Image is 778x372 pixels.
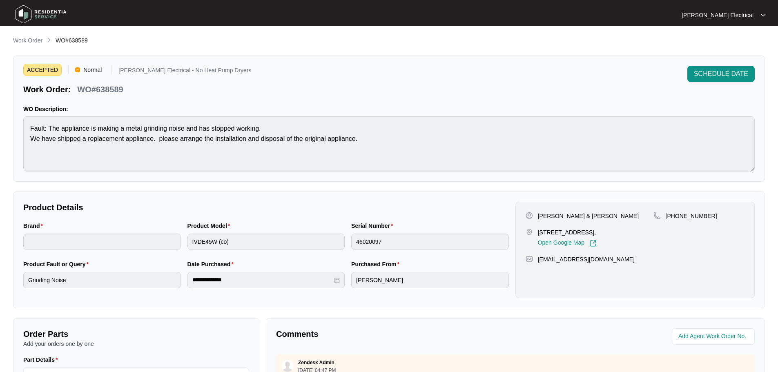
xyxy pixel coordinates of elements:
[538,212,639,220] p: [PERSON_NAME] & [PERSON_NAME]
[192,276,333,284] input: Date Purchased
[187,222,234,230] label: Product Model
[23,272,181,288] input: Product Fault or Query
[187,234,345,250] input: Product Model
[538,240,597,247] a: Open Google Map
[298,359,334,366] p: Zendesk Admin
[538,228,597,236] p: [STREET_ADDRESS],
[23,84,71,95] p: Work Order:
[666,212,717,220] p: [PHONE_NUMBER]
[23,234,181,250] input: Brand
[276,328,510,340] p: Comments
[23,202,509,213] p: Product Details
[351,260,403,268] label: Purchased From
[351,234,509,250] input: Serial Number
[694,69,748,79] span: SCHEDULE DATE
[526,255,533,263] img: map-pin
[682,11,753,19] p: [PERSON_NAME] Electrical
[56,37,88,44] span: WO#638589
[23,105,755,113] p: WO Description:
[538,255,635,263] p: [EMAIL_ADDRESS][DOMAIN_NAME]
[80,64,105,76] span: Normal
[23,340,249,348] p: Add your orders one by one
[77,84,123,95] p: WO#638589
[23,328,249,340] p: Order Parts
[589,240,597,247] img: Link-External
[351,272,509,288] input: Purchased From
[23,116,755,172] textarea: Fault: The appliance is making a metal grinding noise and has stopped working. We have shipped a ...
[281,360,294,372] img: user.svg
[678,332,750,341] input: Add Agent Work Order No.
[11,36,44,45] a: Work Order
[23,222,46,230] label: Brand
[23,64,62,76] span: ACCEPTED
[187,260,237,268] label: Date Purchased
[761,13,766,17] img: dropdown arrow
[12,2,69,27] img: residentia service logo
[23,356,61,364] label: Part Details
[351,222,396,230] label: Serial Number
[653,212,661,219] img: map-pin
[687,66,755,82] button: SCHEDULE DATE
[526,228,533,236] img: map-pin
[118,67,251,76] p: [PERSON_NAME] Electrical - No Heat Pump Dryers
[46,37,52,43] img: chevron-right
[75,67,80,72] img: Vercel Logo
[13,36,42,45] p: Work Order
[526,212,533,219] img: user-pin
[23,260,92,268] label: Product Fault or Query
